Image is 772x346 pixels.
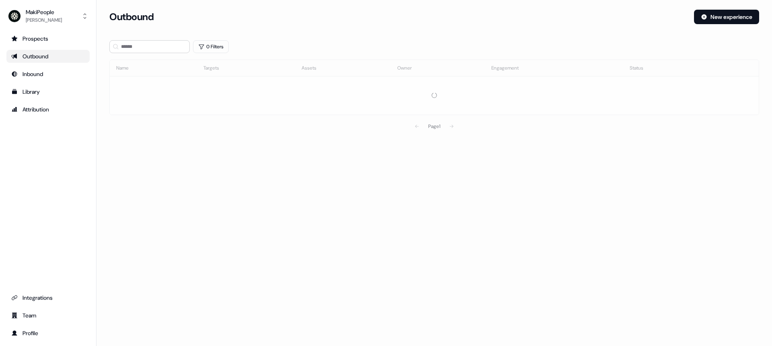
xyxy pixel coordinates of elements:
div: [PERSON_NAME] [26,16,62,24]
button: MakiPeople[PERSON_NAME] [6,6,90,26]
a: Go to profile [6,327,90,340]
button: 0 Filters [193,40,229,53]
a: Go to Inbound [6,68,90,80]
a: Go to attribution [6,103,90,116]
div: Profile [11,329,85,337]
div: Outbound [11,52,85,60]
div: Inbound [11,70,85,78]
a: Go to prospects [6,32,90,45]
a: Go to templates [6,85,90,98]
div: Integrations [11,294,85,302]
a: Go to outbound experience [6,50,90,63]
div: Prospects [11,35,85,43]
div: MakiPeople [26,8,62,16]
div: Library [11,88,85,96]
a: Go to integrations [6,291,90,304]
a: Go to team [6,309,90,322]
div: Team [11,311,85,319]
h3: Outbound [109,11,154,23]
div: Attribution [11,105,85,113]
button: New experience [694,10,759,24]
